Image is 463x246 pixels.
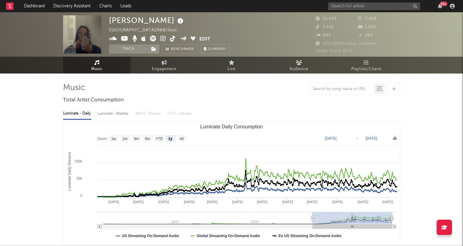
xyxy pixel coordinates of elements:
[355,136,359,141] text: →
[130,57,198,74] a: Engagement
[333,57,400,74] a: Playlists/Charts
[290,66,308,73] span: Audience
[358,17,377,21] span: 7,568
[158,200,169,204] text: [DATE]
[201,44,230,54] button: Summary
[332,200,343,204] text: [DATE]
[162,44,198,54] a: Benchmark
[134,137,139,141] text: 3m
[366,136,377,141] text: [DATE]
[97,137,107,141] text: Zoom
[156,137,163,141] text: YTD
[122,234,179,238] text: US Streaming On-Demand Audio
[358,25,376,29] span: 1,650
[316,33,331,37] span: 404
[145,137,150,141] text: 6m
[152,66,176,73] span: Engagement
[199,36,210,43] button: Edit
[307,200,318,204] text: [DATE]
[316,42,377,46] span: 520,082 Monthly Listeners
[91,66,103,73] span: Music
[197,234,260,238] text: Global Streaming On-Demand Audio
[358,200,368,204] text: [DATE]
[184,200,194,204] text: [DATE]
[200,124,263,129] text: Luminate Daily Consumption
[133,200,144,204] text: [DATE]
[257,200,268,204] text: [DATE]
[111,137,116,141] text: 1w
[328,2,420,10] input: Search for artists
[97,108,130,119] div: Luminate - Weekly
[310,87,375,92] input: Search by song name or URL
[316,49,352,53] span: Jump Score: 83.0
[80,194,82,197] text: 0
[109,44,147,54] button: Track
[382,200,393,204] text: [DATE]
[67,152,72,191] text: Luminate Daily Streams
[316,25,334,29] span: 2,651
[171,46,194,53] span: Benchmark
[438,4,442,9] button: 99+
[198,57,265,74] a: Live
[179,137,183,141] text: All
[168,137,173,141] text: 1y
[228,66,235,73] span: Live
[63,122,400,244] svg: Luminate Daily Consumption
[282,200,293,204] text: [DATE]
[232,200,243,204] text: [DATE]
[77,176,82,180] text: 50k
[316,17,337,21] span: 25,638
[207,200,217,204] text: [DATE]
[325,136,337,141] text: [DATE]
[208,47,226,51] span: Summary
[358,33,373,37] span: 269
[279,234,342,238] text: Ex-US Streaming On-Demand Audio
[351,66,382,73] span: Playlists/Charts
[265,57,333,74] a: Audience
[75,159,82,163] text: 100k
[109,27,184,34] div: [GEOGRAPHIC_DATA] | R&B/Soul
[63,108,91,119] div: Luminate - Daily
[122,137,128,141] text: 1m
[63,97,124,104] span: Total Artist Consumption
[108,200,119,204] text: [DATE]
[63,57,130,74] a: Music
[440,2,447,6] div: 99 +
[109,15,185,25] div: [PERSON_NAME]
